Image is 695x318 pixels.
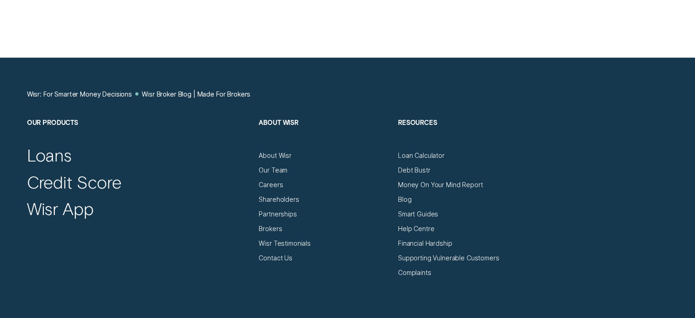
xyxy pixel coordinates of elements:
[398,254,499,262] a: Supporting Vulnerable Customers
[398,119,529,151] h2: Resources
[27,198,94,219] a: Wisr App
[259,151,292,160] a: About Wisr
[398,151,445,160] a: Loan Calculator
[259,166,287,174] a: Our Team
[142,90,250,98] a: Wisr Broker Blog | Made For Brokers
[398,210,438,218] a: Smart Guides
[27,145,72,166] a: Loans
[398,195,411,204] a: Blog
[27,119,251,151] h2: Our Products
[27,172,122,193] a: Credit Score
[259,195,299,204] a: Shareholders
[27,90,132,98] a: Wisr: For Smarter Money Decisions
[398,239,452,248] a: Financial Hardship
[259,239,311,248] a: Wisr Testimonials
[398,166,430,174] a: Debt Bustr
[398,269,431,277] a: Complaints
[259,210,297,218] a: Partnerships
[259,119,390,151] h2: About Wisr
[259,225,282,233] a: Brokers
[259,254,292,262] a: Contact Us
[259,181,283,189] a: Careers
[398,225,434,233] a: Help Centre
[398,181,483,189] a: Money On Your Mind Report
